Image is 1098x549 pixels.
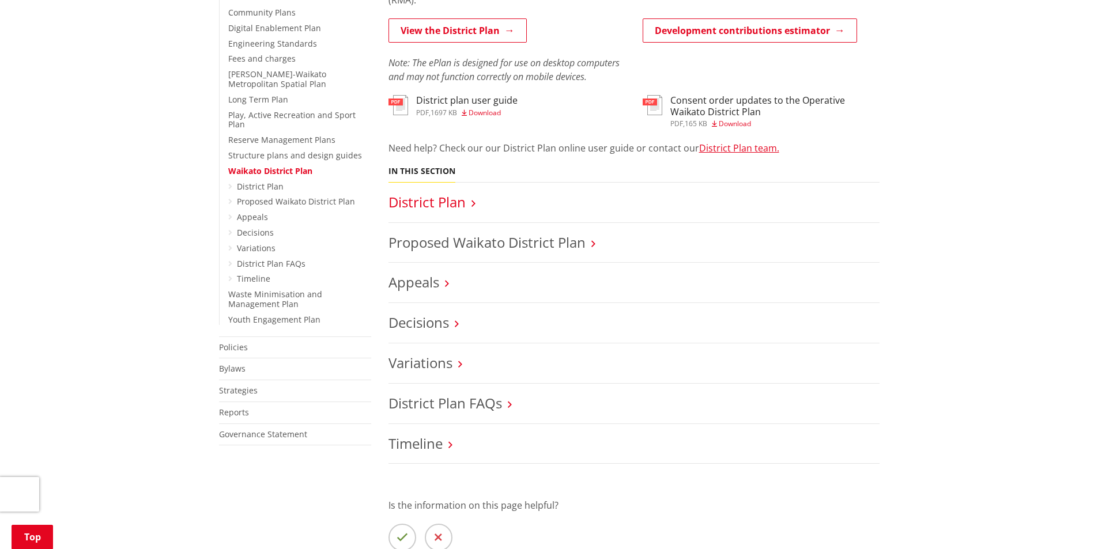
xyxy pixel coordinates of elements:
[388,498,880,512] p: Is the information on this page helpful?
[643,18,857,43] a: Development contributions estimator
[643,95,662,115] img: document-pdf.svg
[719,119,751,128] span: Download
[416,108,429,118] span: pdf
[12,525,53,549] a: Top
[388,434,443,453] a: Timeline
[228,134,335,145] a: Reserve Management Plans
[219,385,258,396] a: Strategies
[237,196,355,207] a: Proposed Waikato District Plan
[388,95,408,115] img: document-pdf.svg
[388,18,527,43] a: View the District Plan
[228,53,296,64] a: Fees and charges
[388,192,466,211] a: District Plan
[388,272,439,291] a: Appeals
[237,227,274,238] a: Decisions
[388,166,455,176] h5: In this section
[416,95,518,106] h3: District plan user guide
[388,313,449,332] a: Decisions
[699,142,779,154] a: District Plan team.
[469,108,501,118] span: Download
[228,69,326,89] a: [PERSON_NAME]-Waikato Metropolitan Spatial Plan
[219,429,307,440] a: Governance Statement
[670,120,880,127] div: ,
[237,258,305,269] a: District Plan FAQs
[237,243,276,253] a: Variations
[228,94,288,105] a: Long Term Plan
[237,211,268,222] a: Appeals
[1045,501,1086,542] iframe: Messenger Launcher
[219,342,248,353] a: Policies
[670,95,880,117] h3: Consent order updates to the Operative Waikato District Plan
[388,95,518,116] a: District plan user guide pdf,1697 KB Download
[237,181,284,192] a: District Plan
[228,38,317,49] a: Engineering Standards
[388,56,620,83] em: Note: The ePlan is designed for use on desktop computers and may not function correctly on mobile...
[219,407,249,418] a: Reports
[431,108,457,118] span: 1697 KB
[388,393,502,412] a: District Plan FAQs
[670,119,683,128] span: pdf
[388,233,586,252] a: Proposed Waikato District Plan
[685,119,707,128] span: 165 KB
[388,353,452,372] a: Variations
[228,109,356,130] a: Play, Active Recreation and Sport Plan
[228,314,320,325] a: Youth Engagement Plan
[416,109,518,116] div: ,
[388,141,880,155] p: Need help? Check our our District Plan online user guide or contact our
[228,289,322,309] a: Waste Minimisation and Management Plan
[228,22,321,33] a: Digital Enablement Plan
[228,165,312,176] a: Waikato District Plan
[643,95,880,127] a: Consent order updates to the Operative Waikato District Plan pdf,165 KB Download
[228,150,362,161] a: Structure plans and design guides
[219,363,246,374] a: Bylaws
[237,273,270,284] a: Timeline
[228,7,296,18] a: Community Plans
